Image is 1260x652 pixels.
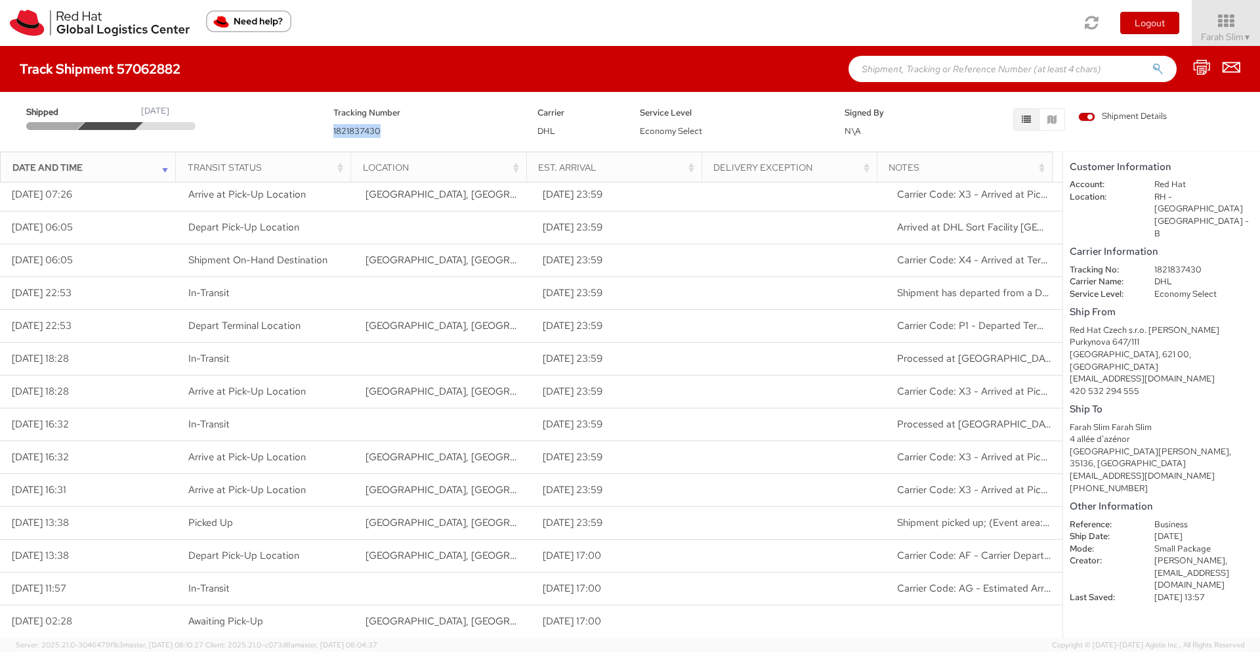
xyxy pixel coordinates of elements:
td: [DATE] 23:59 [531,178,708,211]
span: BRNO, CZ [366,483,572,496]
td: [DATE] 17:00 [531,539,708,572]
span: Carrier Code: X3 - Arrived at Pick-up Location [897,385,1102,398]
span: BRNO, CZ [366,188,572,201]
td: [DATE] 17:00 [531,605,708,638]
div: Transit Status [188,161,347,174]
h5: Tracking Number [333,108,518,118]
dt: Account: [1060,179,1144,191]
span: Carrier Code: X3 - Arrived at Pick-up Location [897,483,1102,496]
dt: Reference: [1060,519,1144,531]
button: Need help? [206,11,291,32]
td: [DATE] 23:59 [531,441,708,473]
span: BRNO, CZ [366,385,572,398]
h5: Ship To [1070,404,1253,415]
dt: Last Saved: [1060,592,1144,604]
span: Shipment Details [1078,110,1167,123]
span: Shipment picked up; (Event area: Brno-CZ) [897,516,1255,529]
span: [PERSON_NAME], [1154,555,1227,566]
dt: Mode: [1060,543,1144,555]
h5: Ship From [1070,307,1253,318]
span: Carrier Code: X4 - Arrived at Terminal Location [897,253,1106,267]
div: [GEOGRAPHIC_DATA][PERSON_NAME], 35136, [GEOGRAPHIC_DATA] [1070,446,1253,470]
span: Carrier Code: AG - Estimated Arrival Changed [897,582,1101,595]
img: rh-logistics-00dfa346123c4ec078e1.svg [10,10,190,36]
span: Economy Select [640,125,702,137]
td: [DATE] 23:59 [531,309,708,342]
span: Shipment On-Hand Destination [188,253,327,267]
div: Date and Time [12,161,172,174]
h4: Track Shipment 57062882 [20,62,180,76]
div: Purkynova 647/111 [1070,336,1253,349]
h5: Service Level [640,108,825,118]
span: In-Transit [188,286,230,299]
span: Client: 2025.21.0-c073d8a [205,640,377,649]
td: [DATE] 23:59 [531,342,708,375]
span: Shipped [26,106,83,119]
dt: Location: [1060,191,1144,204]
span: Carrier Code: AF - Carrier Departed Pick-up Locat [897,549,1120,562]
td: [DATE] 23:59 [531,506,708,539]
span: Prague, CZ [366,253,572,267]
span: 1821837430 [333,125,381,137]
span: master, [DATE] 08:10:27 [123,640,203,649]
span: Arrive at Pick-Up Location [188,385,306,398]
span: In-Transit [188,582,230,595]
div: [PHONE_NUMBER] [1070,483,1253,495]
label: Shipment Details [1078,110,1167,125]
dt: Carrier Name: [1060,276,1144,288]
div: [DATE] [141,105,169,118]
span: Depart Terminal Location [188,319,301,332]
span: Farah Slim [1201,31,1251,43]
h5: Customer Information [1070,162,1253,173]
div: [EMAIL_ADDRESS][DOMAIN_NAME] [1070,373,1253,385]
div: Delivery Exception [713,161,873,174]
span: BRNO, CZ [366,516,572,529]
dt: Service Level: [1060,288,1144,301]
dt: Creator: [1060,555,1144,567]
div: Location [363,161,522,174]
span: In-Transit [188,418,230,431]
dt: Ship Date: [1060,531,1144,543]
span: Carrier Code: X3 - Arrived at Pick-up Location [897,188,1102,201]
div: [EMAIL_ADDRESS][DOMAIN_NAME] [1070,470,1253,483]
span: Arrive at Pick-Up Location [188,450,306,464]
dt: Tracking No: [1060,264,1144,276]
td: [DATE] 23:59 [531,408,708,441]
div: Farah Slim Farah Slim [1070,422,1253,434]
span: In-Transit [188,352,230,365]
span: Awaiting Pick-Up [188,615,263,628]
span: Carrier Code: X3 - Arrived at Pick-up Location [897,450,1102,464]
span: N\A [845,125,861,137]
div: Notes [889,161,1048,174]
input: Shipment, Tracking or Reference Number (at least 4 chars) [849,56,1177,82]
span: Brno, CZ [366,319,572,332]
td: [DATE] 23:59 [531,375,708,408]
span: Arrive at Pick-Up Location [188,188,306,201]
h5: Other Information [1070,501,1253,512]
span: ▼ [1244,32,1251,43]
td: [DATE] 23:59 [531,211,708,244]
div: Red Hat Czech s.r.o. [PERSON_NAME] [1070,324,1253,337]
div: [GEOGRAPHIC_DATA], 621 00, [GEOGRAPHIC_DATA] [1070,349,1253,373]
h5: Carrier [537,108,620,118]
span: Picked Up [188,516,233,529]
span: Carrier Code: P1 - Departed Terminal Location [897,319,1102,332]
td: [DATE] 23:59 [531,473,708,506]
td: [DATE] 23:59 [531,276,708,309]
td: [DATE] 17:00 [531,572,708,605]
span: Depart Pick-Up Location [188,549,299,562]
span: Arrive at Pick-Up Location [188,483,306,496]
button: Logout [1120,12,1179,34]
div: 4 allée d'azénor [1070,433,1253,446]
span: Depart Pick-Up Location [188,221,299,234]
div: 420 532 294 555 [1070,385,1253,398]
span: Copyright © [DATE]-[DATE] Agistix Inc., All Rights Reserved [1052,640,1244,651]
span: Server: 2025.21.0-3046479f1b3 [16,640,203,649]
span: DHL [537,125,555,137]
span: master, [DATE] 08:04:37 [295,640,377,649]
div: Est. Arrival [538,161,698,174]
span: BRNO, CZ [366,450,572,464]
td: [DATE] 23:59 [531,244,708,276]
h5: Signed By [845,108,927,118]
h5: Carrier Information [1070,246,1253,257]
